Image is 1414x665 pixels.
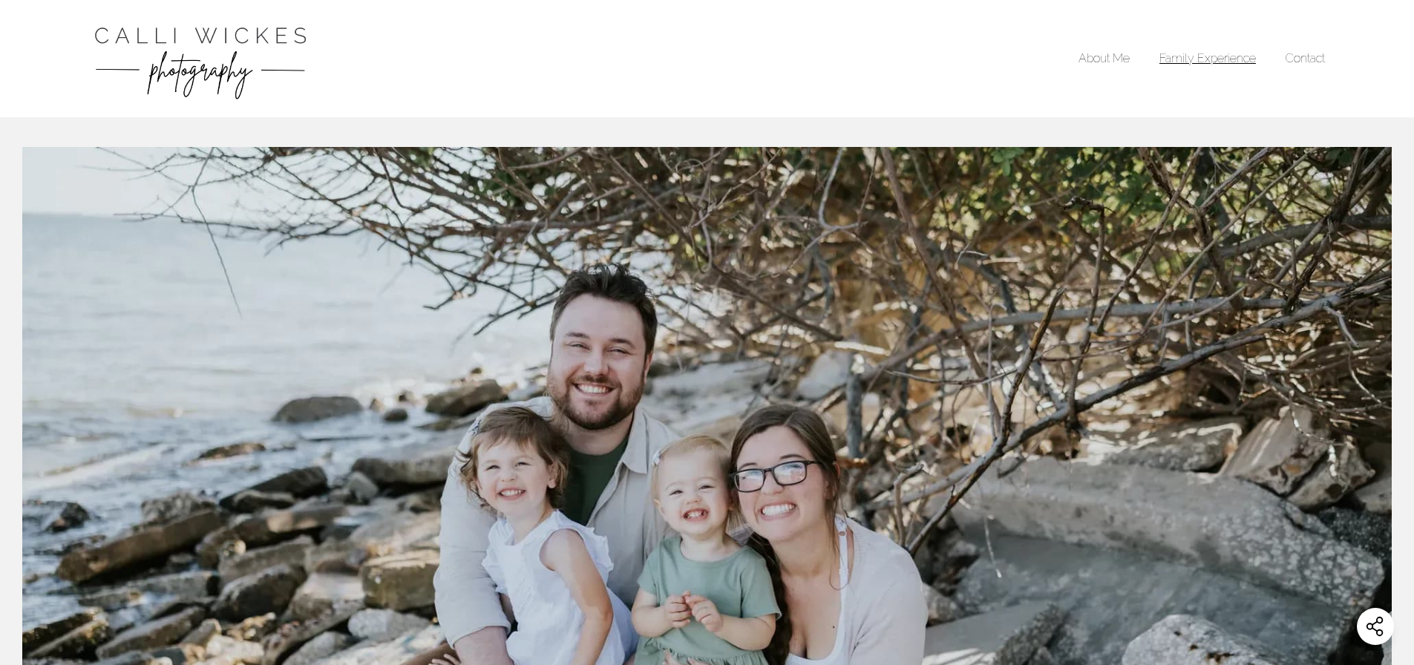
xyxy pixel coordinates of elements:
a: Calli Wickes Photography Home Page [89,15,312,102]
a: Family Experience [1159,51,1256,65]
a: About Me [1078,51,1130,65]
a: Contact [1286,51,1325,65]
img: Calli Wickes Photography Logo [89,15,312,102]
button: Share this website [1357,608,1394,645]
